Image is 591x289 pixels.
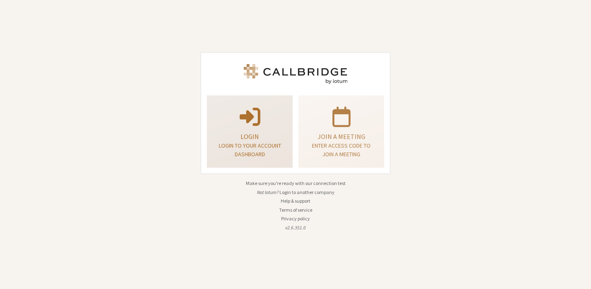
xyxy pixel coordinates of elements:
[281,198,310,204] a: Help & support
[279,189,334,196] button: Login to another company
[246,180,346,186] a: Make sure you're ready with our connection test
[281,215,310,222] a: Privacy policy
[570,268,585,283] iframe: Chat
[298,95,384,168] a: Join a meetingEnter access code to join a meeting
[201,189,390,196] li: Not Iotum?
[242,64,349,84] img: Iotum
[217,141,282,159] p: Login to your account dashboard
[201,224,390,231] li: v2.6.351.0
[217,132,282,141] p: Login
[279,207,312,213] a: Terms of service
[309,141,374,159] p: Enter access code to join a meeting
[309,132,374,141] p: Join a meeting
[207,95,293,168] button: LoginLogin to your account dashboard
